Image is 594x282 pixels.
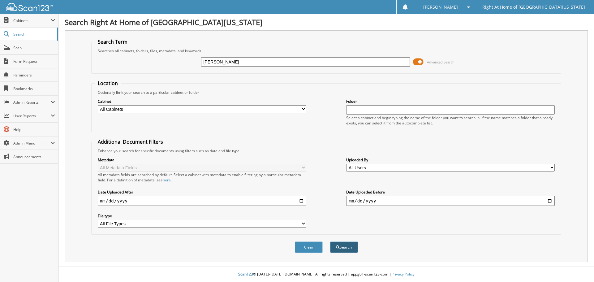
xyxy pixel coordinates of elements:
span: Cabinets [13,18,51,23]
iframe: Chat Widget [563,252,594,282]
span: Bookmarks [13,86,55,91]
span: Scan [13,45,55,50]
span: Help [13,127,55,132]
label: Folder [346,99,555,104]
input: start [98,196,306,206]
label: File type [98,213,306,219]
span: Admin Reports [13,100,51,105]
legend: Additional Document Filters [95,138,166,145]
label: Metadata [98,157,306,163]
span: Right At Home of [GEOGRAPHIC_DATA][US_STATE] [482,5,585,9]
h1: Search Right At Home of [GEOGRAPHIC_DATA][US_STATE] [65,17,588,27]
div: Optionally limit your search to a particular cabinet or folder [95,90,558,95]
div: All metadata fields are searched by default. Select a cabinet with metadata to enable filtering b... [98,172,306,183]
legend: Search Term [95,38,131,45]
div: Select a cabinet and begin typing the name of the folder you want to search in. If the name match... [346,115,555,126]
img: scan123-logo-white.svg [6,3,53,11]
span: User Reports [13,113,51,119]
a: Privacy Policy [391,271,415,277]
span: Admin Menu [13,141,51,146]
span: [PERSON_NAME] [423,5,458,9]
span: Search [13,32,54,37]
div: Searches all cabinets, folders, files, metadata, and keywords [95,48,558,54]
span: Scan123 [238,271,253,277]
span: Announcements [13,154,55,159]
div: © [DATE]-[DATE] [DOMAIN_NAME]. All rights reserved | appg01-scan123-com | [58,267,594,282]
a: here [163,177,171,183]
span: Advanced Search [427,60,454,64]
div: Enhance your search for specific documents using filters such as date and file type. [95,148,558,154]
label: Date Uploaded Before [346,189,555,195]
label: Date Uploaded After [98,189,306,195]
legend: Location [95,80,121,87]
label: Cabinet [98,99,306,104]
input: end [346,196,555,206]
span: Reminders [13,72,55,78]
span: Form Request [13,59,55,64]
label: Uploaded By [346,157,555,163]
button: Clear [295,241,323,253]
button: Search [330,241,358,253]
